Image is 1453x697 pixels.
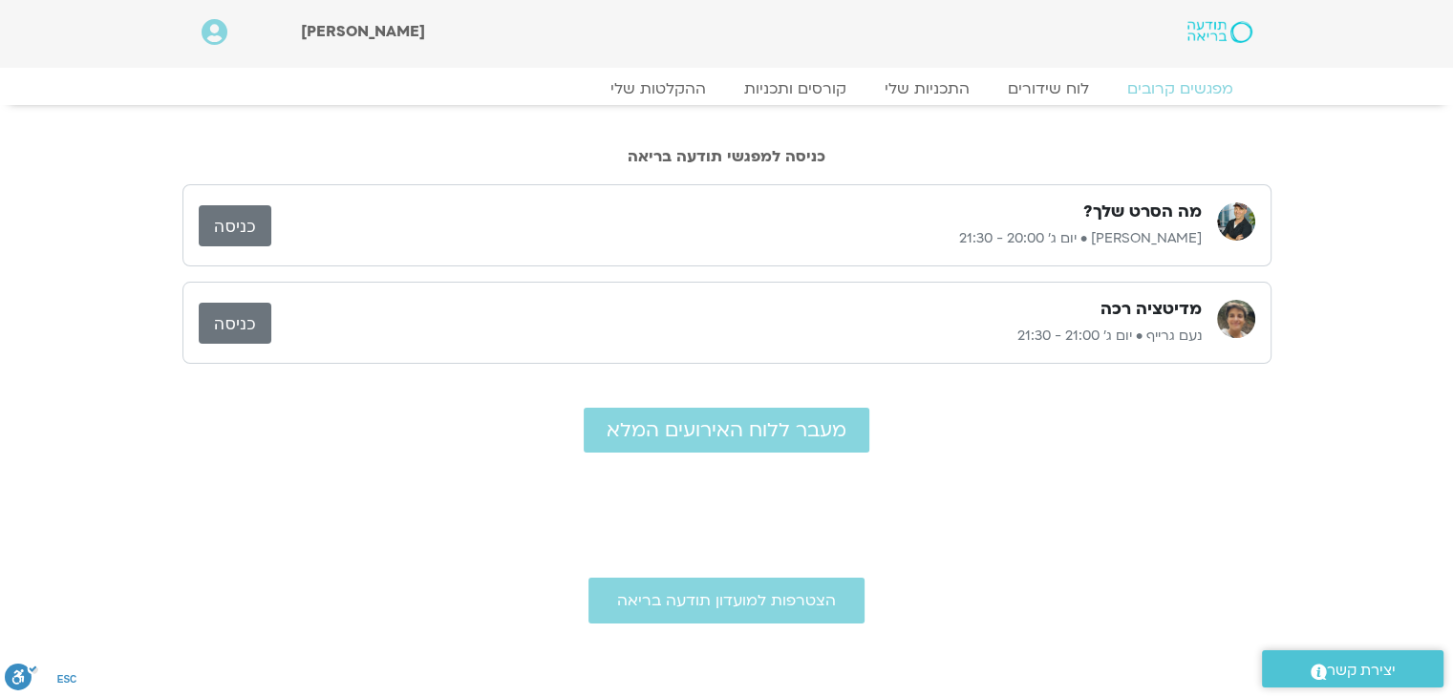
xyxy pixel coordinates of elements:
[1327,658,1396,684] span: יצירת קשר
[1217,202,1255,241] img: ג'יוואן ארי בוסתן
[1108,79,1252,98] a: מפגשים קרובים
[271,325,1202,348] p: נעם גרייף • יום ג׳ 21:00 - 21:30
[865,79,989,98] a: התכניות שלי
[1217,300,1255,338] img: נעם גרייף
[301,21,425,42] span: [PERSON_NAME]
[1100,298,1202,321] h3: מדיטציה רכה
[607,419,846,441] span: מעבר ללוח האירועים המלא
[182,148,1271,165] h2: כניסה למפגשי תודעה בריאה
[588,578,865,623] a: הצטרפות למועדון תודעה בריאה
[271,227,1202,250] p: [PERSON_NAME] • יום ג׳ 20:00 - 21:30
[584,408,869,453] a: מעבר ללוח האירועים המלא
[199,303,271,344] a: כניסה
[199,205,271,246] a: כניסה
[591,79,725,98] a: ההקלטות שלי
[202,79,1252,98] nav: Menu
[617,592,836,609] span: הצטרפות למועדון תודעה בריאה
[989,79,1108,98] a: לוח שידורים
[1262,650,1443,687] a: יצירת קשר
[725,79,865,98] a: קורסים ותכניות
[1083,201,1202,223] h3: מה הסרט שלך?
